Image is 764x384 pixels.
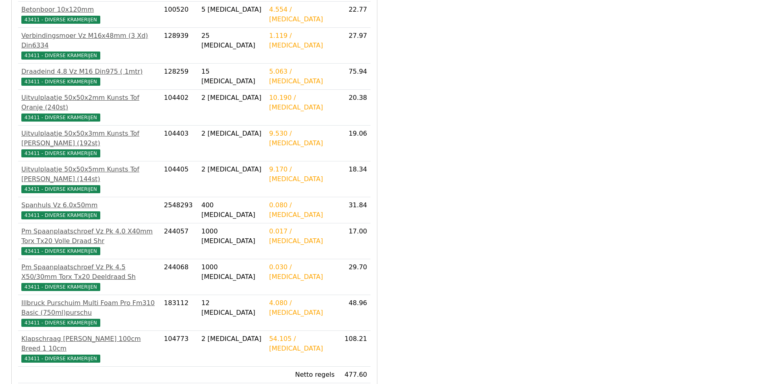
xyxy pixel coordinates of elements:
[21,31,157,60] a: Verbindingsmoer Vz M16x48mm (3 Xd) Din633443411 - DIVERSE KRAMERIJEN
[21,67,157,76] div: Draadeind 4.8 Vz M16 Din975 ( 1mtr)
[338,28,371,64] td: 27.97
[21,200,157,220] a: Spanhuls Vz 6.0x50mm43411 - DIVERSE KRAMERIJEN
[161,223,198,259] td: 244057
[161,331,198,367] td: 104773
[21,149,100,157] span: 43411 - DIVERSE KRAMERIJEN
[338,126,371,161] td: 19.06
[161,259,198,295] td: 244068
[161,126,198,161] td: 104403
[338,367,371,383] td: 477.60
[201,334,263,344] div: 2 [MEDICAL_DATA]
[201,31,263,50] div: 25 [MEDICAL_DATA]
[338,295,371,331] td: 48.96
[21,319,100,327] span: 43411 - DIVERSE KRAMERIJEN
[21,247,100,255] span: 43411 - DIVERSE KRAMERIJEN
[269,227,335,246] div: 0.017 / [MEDICAL_DATA]
[21,334,157,353] div: Klapschraag [PERSON_NAME] 100cm Breed 1 10cm
[201,5,263,14] div: 5 [MEDICAL_DATA]
[21,227,157,246] div: Pm Spaanplaatschroef Vz Pk 4.0 X40mm Torx Tx20 Volle Draad Shr
[161,90,198,126] td: 104402
[21,114,100,122] span: 43411 - DIVERSE KRAMERIJEN
[201,298,263,318] div: 12 [MEDICAL_DATA]
[21,5,157,14] div: Betonboor 10x120mm
[269,5,335,24] div: 4.554 / [MEDICAL_DATA]
[21,262,157,291] a: Pm Spaanplaatschroef Vz Pk 4.5 X50/30mm Torx Tx20 Deeldraad Sh43411 - DIVERSE KRAMERIJEN
[21,262,157,282] div: Pm Spaanplaatschroef Vz Pk 4.5 X50/30mm Torx Tx20 Deeldraad Sh
[21,93,157,112] div: Uitvulplaatje 50x50x2mm Kunsts Tof Oranje (240st)
[269,298,335,318] div: 4.080 / [MEDICAL_DATA]
[161,64,198,90] td: 128259
[338,161,371,197] td: 18.34
[21,78,100,86] span: 43411 - DIVERSE KRAMERIJEN
[338,90,371,126] td: 20.38
[201,200,263,220] div: 400 [MEDICAL_DATA]
[21,165,157,194] a: Uitvulplaatje 50x50x5mm Kunsts Tof [PERSON_NAME] (144st)43411 - DIVERSE KRAMERIJEN
[338,197,371,223] td: 31.84
[21,211,100,219] span: 43411 - DIVERSE KRAMERIJEN
[161,28,198,64] td: 128939
[269,200,335,220] div: 0.080 / [MEDICAL_DATA]
[21,185,100,193] span: 43411 - DIVERSE KRAMERIJEN
[161,161,198,197] td: 104405
[201,67,263,86] div: 15 [MEDICAL_DATA]
[269,165,335,184] div: 9.170 / [MEDICAL_DATA]
[338,64,371,90] td: 75.94
[269,262,335,282] div: 0.030 / [MEDICAL_DATA]
[269,129,335,148] div: 9.530 / [MEDICAL_DATA]
[21,5,157,24] a: Betonboor 10x120mm43411 - DIVERSE KRAMERIJEN
[21,200,157,210] div: Spanhuls Vz 6.0x50mm
[21,129,157,148] div: Uitvulplaatje 50x50x3mm Kunsts Tof [PERSON_NAME] (192st)
[338,2,371,28] td: 22.77
[201,227,263,246] div: 1000 [MEDICAL_DATA]
[161,197,198,223] td: 2548293
[161,2,198,28] td: 100520
[21,227,157,256] a: Pm Spaanplaatschroef Vz Pk 4.0 X40mm Torx Tx20 Volle Draad Shr43411 - DIVERSE KRAMERIJEN
[21,165,157,184] div: Uitvulplaatje 50x50x5mm Kunsts Tof [PERSON_NAME] (144st)
[201,93,263,103] div: 2 [MEDICAL_DATA]
[21,93,157,122] a: Uitvulplaatje 50x50x2mm Kunsts Tof Oranje (240st)43411 - DIVERSE KRAMERIJEN
[338,223,371,259] td: 17.00
[21,31,157,50] div: Verbindingsmoer Vz M16x48mm (3 Xd) Din6334
[269,31,335,50] div: 1.119 / [MEDICAL_DATA]
[338,259,371,295] td: 29.70
[21,298,157,318] div: Illbruck Purschuim Multi Foam Pro Fm310 Basic (750ml)purschu
[269,67,335,86] div: 5.063 / [MEDICAL_DATA]
[21,52,100,60] span: 43411 - DIVERSE KRAMERIJEN
[338,331,371,367] td: 108.21
[21,16,100,24] span: 43411 - DIVERSE KRAMERIJEN
[269,334,335,353] div: 54.105 / [MEDICAL_DATA]
[161,295,198,331] td: 183112
[21,298,157,327] a: Illbruck Purschuim Multi Foam Pro Fm310 Basic (750ml)purschu43411 - DIVERSE KRAMERIJEN
[21,283,100,291] span: 43411 - DIVERSE KRAMERIJEN
[201,262,263,282] div: 1000 [MEDICAL_DATA]
[21,129,157,158] a: Uitvulplaatje 50x50x3mm Kunsts Tof [PERSON_NAME] (192st)43411 - DIVERSE KRAMERIJEN
[21,67,157,86] a: Draadeind 4.8 Vz M16 Din975 ( 1mtr)43411 - DIVERSE KRAMERIJEN
[21,334,157,363] a: Klapschraag [PERSON_NAME] 100cm Breed 1 10cm43411 - DIVERSE KRAMERIJEN
[201,129,263,138] div: 2 [MEDICAL_DATA]
[201,165,263,174] div: 2 [MEDICAL_DATA]
[21,355,100,363] span: 43411 - DIVERSE KRAMERIJEN
[266,367,338,383] td: Netto regels
[269,93,335,112] div: 10.190 / [MEDICAL_DATA]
